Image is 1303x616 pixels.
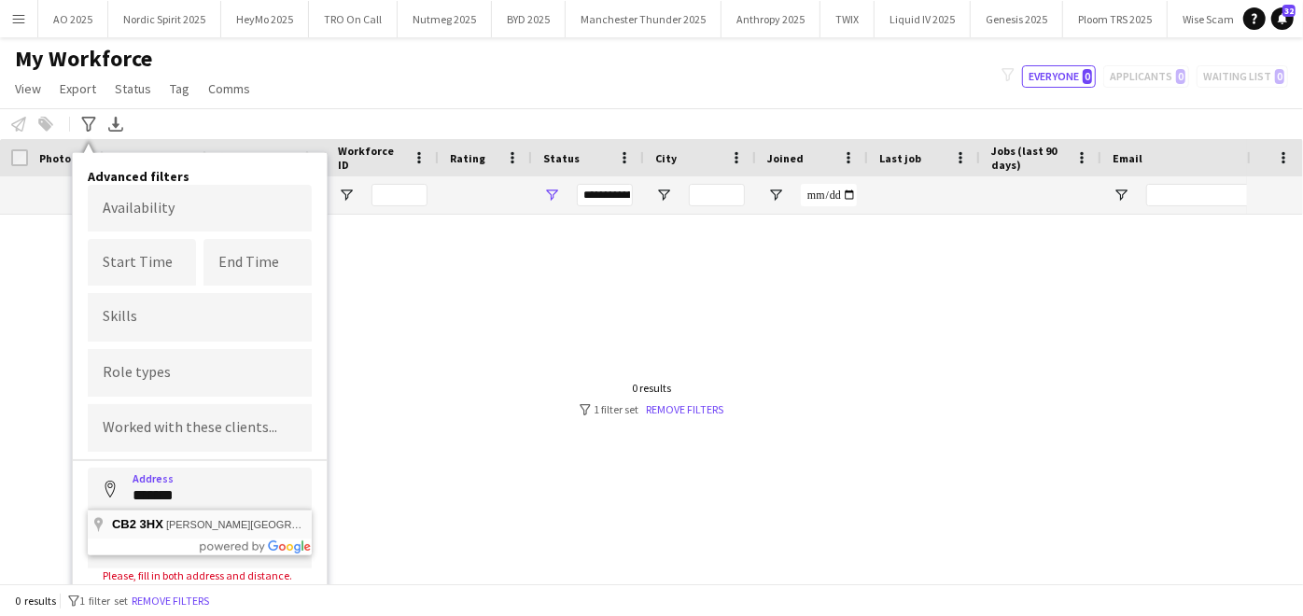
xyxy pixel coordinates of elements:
span: My Workforce [15,45,152,73]
button: Open Filter Menu [767,187,784,203]
a: View [7,77,49,101]
span: Export [60,80,96,97]
h4: Advanced filters [88,168,312,185]
span: Workforce ID [338,144,405,172]
button: BYD 2025 [492,1,566,37]
button: HeyMo 2025 [221,1,309,37]
span: Status [543,151,580,165]
button: AO 2025 [38,1,108,37]
span: Email [1113,151,1142,165]
span: View [15,80,41,97]
span: 1 filter set [79,594,128,608]
button: Open Filter Menu [543,187,560,203]
button: Open Filter Menu [338,187,355,203]
button: Liquid IV 2025 [875,1,971,37]
button: Open Filter Menu [655,187,672,203]
button: Remove filters [128,591,213,611]
span: 0 [1083,69,1092,84]
button: Manchester Thunder 2025 [566,1,722,37]
button: Nutmeg 2025 [398,1,492,37]
span: Status [115,80,151,97]
span: City [655,151,677,165]
button: Ploom TRS 2025 [1063,1,1168,37]
app-action-btn: Export XLSX [105,113,127,135]
span: Comms [208,80,250,97]
span: 32 [1282,5,1296,17]
span: Last Name [235,151,290,165]
input: Workforce ID Filter Input [371,184,427,206]
app-action-btn: Advanced filters [77,113,100,135]
input: Joined Filter Input [801,184,857,206]
button: Open Filter Menu [1113,187,1129,203]
div: 1 filter set [580,402,724,416]
input: City Filter Input [689,184,745,206]
button: TWIX [820,1,875,37]
span: [PERSON_NAME][GEOGRAPHIC_DATA], [GEOGRAPHIC_DATA], [GEOGRAPHIC_DATA] [166,519,582,530]
div: Please, fill in both address and distance. [88,568,312,582]
button: Wise Scam [1168,1,1250,37]
span: Rating [450,151,485,165]
a: Tag [162,77,197,101]
button: TRO On Call [309,1,398,37]
button: Genesis 2025 [971,1,1063,37]
div: 0 results [580,381,724,395]
button: Nordic Spirit 2025 [108,1,221,37]
button: Anthropy 2025 [722,1,820,37]
a: 32 [1271,7,1294,30]
span: Tag [170,80,189,97]
a: Comms [201,77,258,101]
span: Jobs (last 90 days) [991,144,1068,172]
span: Joined [767,151,804,165]
input: Type to search role types... [103,364,297,381]
input: Type to search clients... [103,420,297,437]
a: Export [52,77,104,101]
input: Type to search skills... [103,309,297,326]
a: Status [107,77,159,101]
button: Everyone0 [1022,65,1096,88]
a: Remove filters [647,402,724,416]
input: Column with Header Selection [11,149,28,166]
span: CB2 3HX [112,517,163,531]
span: First Name [133,151,189,165]
span: Last job [879,151,921,165]
span: Photo [39,151,71,165]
